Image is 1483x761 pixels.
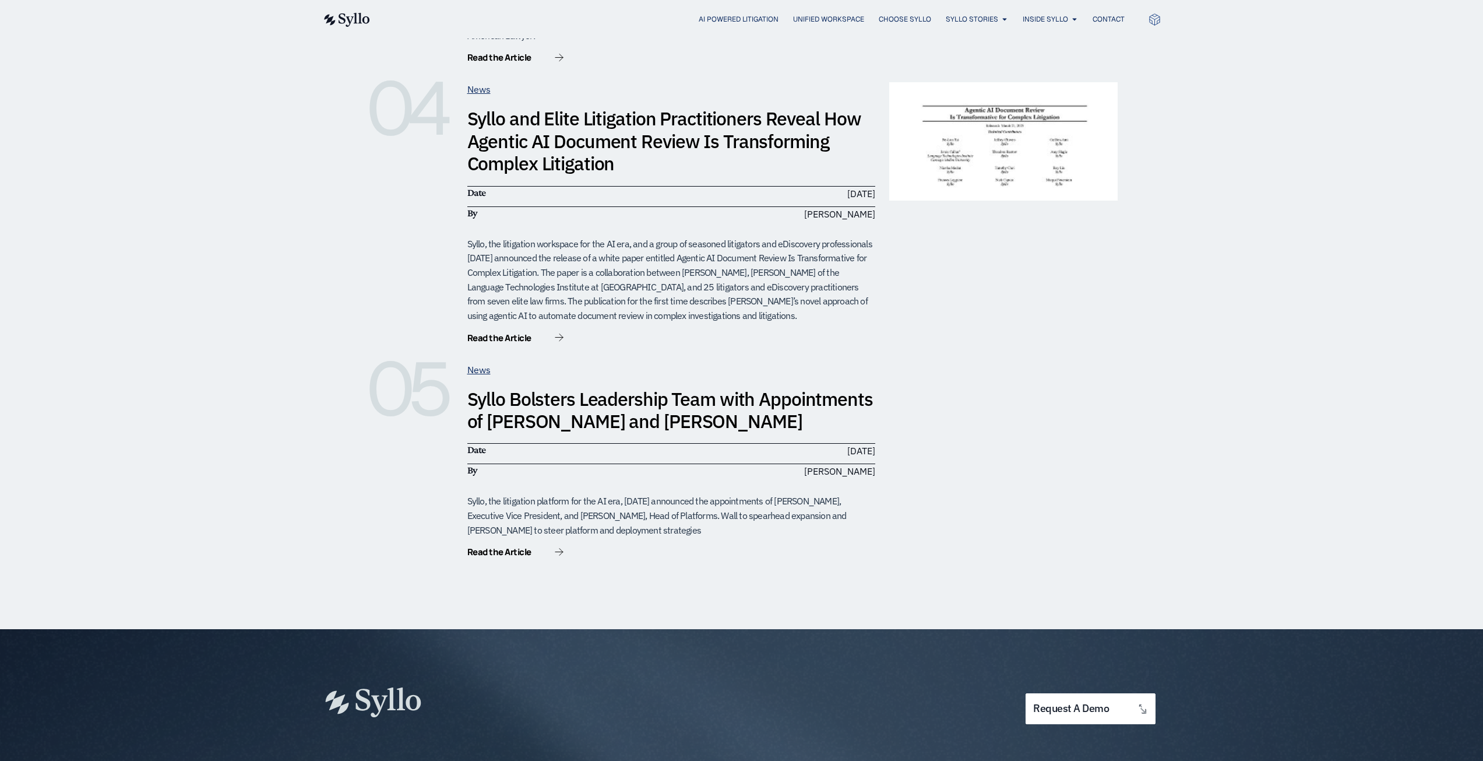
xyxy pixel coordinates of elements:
a: Inside Syllo [1023,14,1068,24]
a: News [467,364,491,376]
h6: 05 [366,363,453,415]
a: Syllo and Elite Litigation Practitioners Reveal How Agentic AI Document Review Is Transforming Co... [467,106,861,176]
a: Syllo Bolsters Leadership Team with Appointments of [PERSON_NAME] and [PERSON_NAME] [467,387,873,433]
a: Read the Article [467,548,563,559]
span: Read the Article [467,53,531,62]
a: News [467,83,491,95]
img: syllo [322,13,370,27]
a: AI Powered Litigation [699,14,779,24]
div: Syllo, the litigation workspace for the AI era, and a group of seasoned litigators and eDiscovery... [467,237,875,323]
span: request a demo [1033,703,1109,714]
h6: 04 [366,82,453,135]
h6: Date [467,187,665,199]
nav: Menu [393,14,1125,25]
a: Choose Syllo [879,14,931,24]
a: Read the Article [467,53,563,65]
span: [PERSON_NAME] [804,207,875,221]
time: [DATE] [847,188,875,199]
span: Read the Article [467,334,531,342]
a: Unified Workspace [793,14,864,24]
span: [PERSON_NAME] [804,464,875,478]
h6: Date [467,444,665,457]
div: Menu Toggle [393,14,1125,25]
h6: By [467,207,665,220]
div: Syllo, the litigation platform for the AI era, [DATE] announced the appointments of [PERSON_NAME]... [467,494,875,537]
a: Contact [1093,14,1125,24]
a: Syllo Stories [946,14,998,24]
img: whitePaper [889,82,1118,201]
a: Read the Article [467,334,563,345]
a: request a demo [1026,693,1155,724]
time: [DATE] [847,445,875,457]
span: Read the Article [467,548,531,556]
h6: By [467,464,665,477]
